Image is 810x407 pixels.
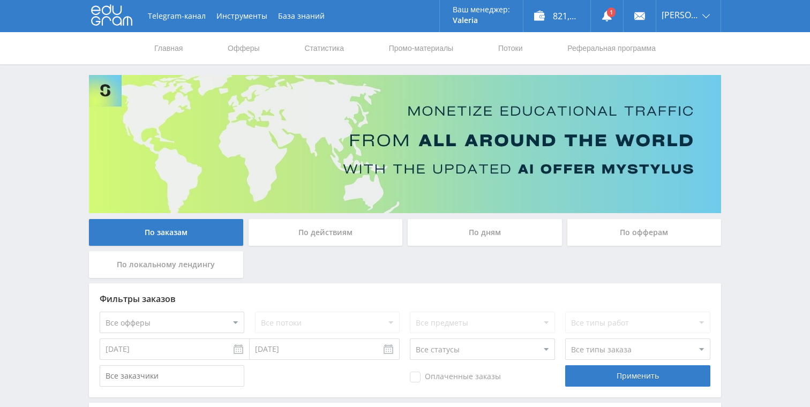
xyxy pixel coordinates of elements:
[89,219,243,246] div: По заказам
[303,32,345,64] a: Статистика
[566,32,657,64] a: Реферальная программа
[89,251,243,278] div: По локальному лендингу
[662,11,699,19] span: [PERSON_NAME]
[388,32,454,64] a: Промо-материалы
[408,219,562,246] div: По дням
[497,32,524,64] a: Потоки
[565,365,710,387] div: Применить
[153,32,184,64] a: Главная
[453,5,510,14] p: Ваш менеджер:
[227,32,261,64] a: Офферы
[249,219,403,246] div: По действиям
[453,16,510,25] p: Valeria
[567,219,722,246] div: По офферам
[410,372,501,382] span: Оплаченные заказы
[89,75,721,213] img: Banner
[100,294,710,304] div: Фильтры заказов
[100,365,244,387] input: Все заказчики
